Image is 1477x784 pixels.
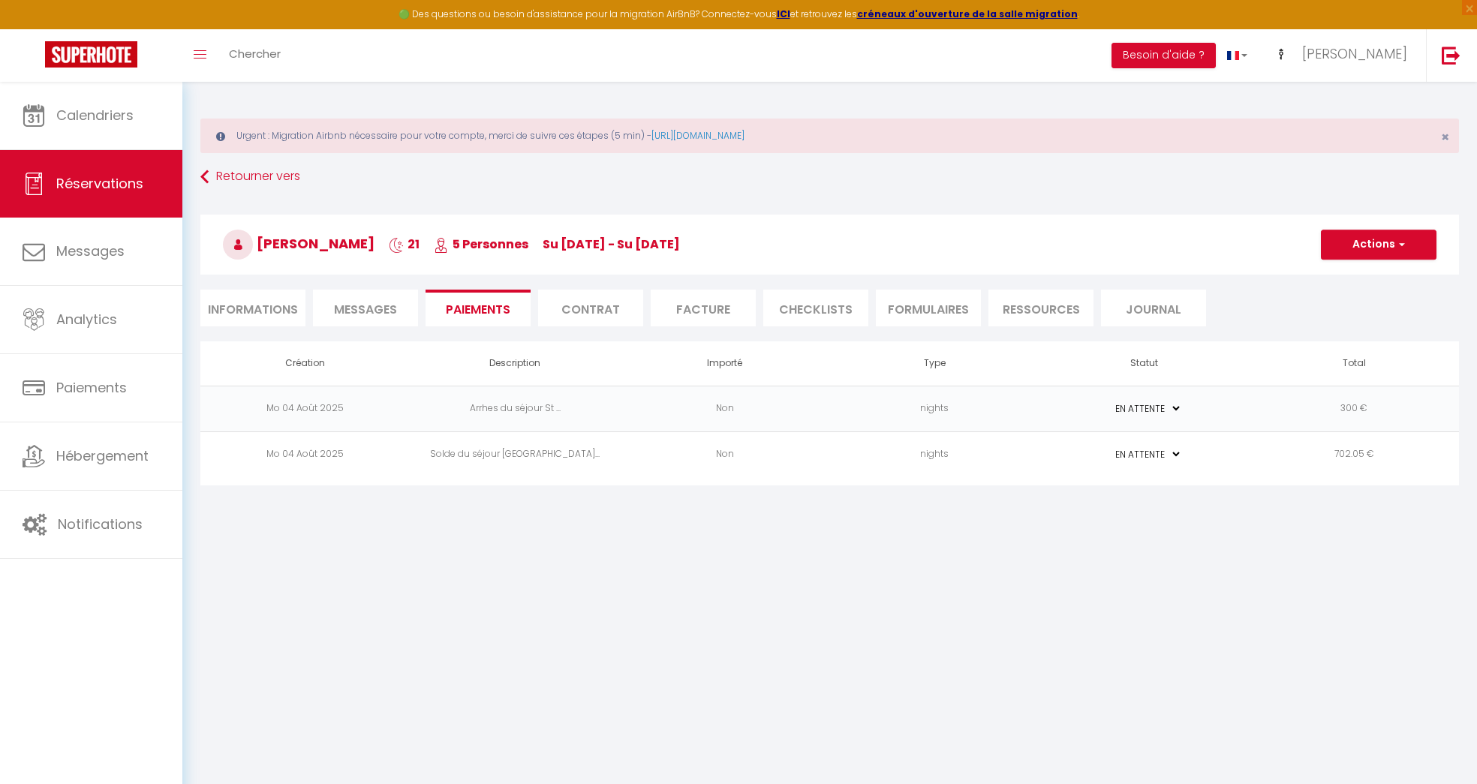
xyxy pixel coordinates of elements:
[876,290,981,326] li: FORMULAIRES
[200,431,411,477] td: Mo 04 Août 2025
[1270,43,1292,65] img: ...
[200,386,411,431] td: Mo 04 Août 2025
[229,46,281,62] span: Chercher
[538,290,643,326] li: Contrat
[56,106,134,125] span: Calendriers
[389,236,420,253] span: 21
[426,290,531,326] li: Paiements
[56,174,143,193] span: Réservations
[12,6,57,51] button: Ouvrir le widget de chat LiveChat
[620,386,830,431] td: Non
[830,431,1040,477] td: nights
[1321,230,1436,260] button: Actions
[200,290,305,326] li: Informations
[56,310,117,329] span: Analytics
[651,290,756,326] li: Facture
[1259,29,1426,82] a: ... [PERSON_NAME]
[1302,44,1407,63] span: [PERSON_NAME]
[1250,386,1460,431] td: 300 €
[200,119,1459,153] div: Urgent : Migration Airbnb nécessaire pour votre compte, merci de suivre ces étapes (5 min) -
[434,236,528,253] span: 5 Personnes
[763,290,868,326] li: CHECKLISTS
[988,290,1093,326] li: Ressources
[1441,131,1449,144] button: Close
[543,236,680,253] span: Su [DATE] - Su [DATE]
[1039,341,1250,386] th: Statut
[56,378,127,397] span: Paiements
[651,129,745,142] a: [URL][DOMAIN_NAME]
[58,515,143,533] span: Notifications
[56,242,125,260] span: Messages
[1441,128,1449,146] span: ×
[620,431,830,477] td: Non
[223,234,375,253] span: [PERSON_NAME]
[56,446,149,465] span: Hébergement
[620,341,830,386] th: Importé
[218,29,292,82] a: Chercher
[200,341,411,386] th: Création
[1101,290,1206,326] li: Journal
[411,431,621,477] td: Solde du séjour [GEOGRAPHIC_DATA]...
[830,341,1040,386] th: Type
[334,301,397,318] span: Messages
[857,8,1078,20] a: créneaux d'ouverture de la salle migration
[777,8,790,20] a: ICI
[1442,46,1460,65] img: logout
[200,164,1459,191] a: Retourner vers
[411,386,621,431] td: Arrhes du séjour St ...
[45,41,137,68] img: Super Booking
[1112,43,1216,68] button: Besoin d'aide ?
[411,341,621,386] th: Description
[1250,341,1460,386] th: Total
[1250,431,1460,477] td: 702.05 €
[830,386,1040,431] td: nights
